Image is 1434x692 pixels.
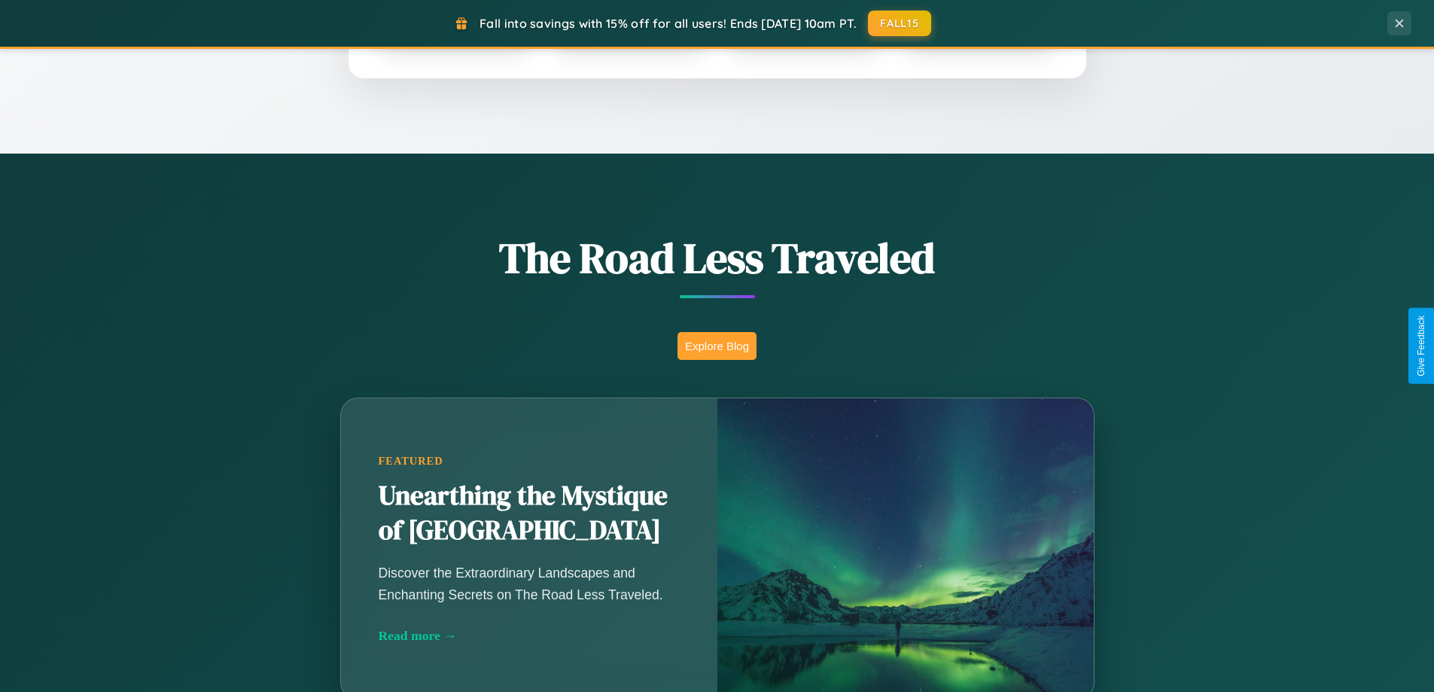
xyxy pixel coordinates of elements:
span: Fall into savings with 15% off for all users! Ends [DATE] 10am PT. [480,16,857,31]
h2: Unearthing the Mystique of [GEOGRAPHIC_DATA] [379,479,680,548]
button: Explore Blog [677,332,757,360]
div: Featured [379,455,680,468]
div: Give Feedback [1416,316,1426,376]
p: Discover the Extraordinary Landscapes and Enchanting Secrets on The Road Less Traveled. [379,562,680,605]
h1: The Road Less Traveled [266,229,1169,287]
button: FALL15 [868,11,931,36]
div: Read more → [379,628,680,644]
